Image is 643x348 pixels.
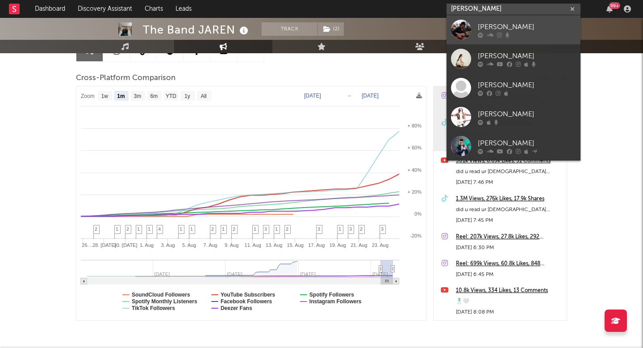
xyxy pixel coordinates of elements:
[275,226,278,232] span: 1
[233,226,235,232] span: 2
[81,93,95,99] text: Zoom
[132,298,197,305] text: Spotify Monthly Listeners
[609,2,620,9] div: 99 +
[351,242,367,248] text: 21. Aug
[414,211,422,216] text: 0%
[137,226,140,232] span: 1
[140,242,154,248] text: 1. Aug
[225,242,238,248] text: 9. Aug
[447,73,580,102] a: [PERSON_NAME]
[158,226,161,232] span: 4
[360,226,363,232] span: 2
[408,167,422,173] text: + 40%
[221,292,276,298] text: YouTube Subscribers
[150,93,158,99] text: 6m
[456,204,562,215] div: did u read ur [DEMOGRAPHIC_DATA] [DATE]? - part 6 The way that [DEMOGRAPHIC_DATA] is using these ...
[408,123,422,128] text: + 80%
[317,22,344,36] span: ( 2 )
[478,109,576,119] div: [PERSON_NAME]
[309,298,362,305] text: Instagram Followers
[132,292,190,298] text: SoundCloud Followers
[410,233,422,238] text: -20%
[456,307,562,318] div: [DATE] 8:08 PM
[309,292,354,298] text: Spotify Followers
[287,242,304,248] text: 15. Aug
[95,226,97,232] span: 2
[222,226,225,232] span: 1
[317,226,320,232] span: 3
[447,15,580,44] a: [PERSON_NAME]
[408,189,422,195] text: + 20%
[456,194,562,204] a: 1.3M Views, 276k Likes, 17.9k Shares
[116,226,118,232] span: 1
[114,242,138,248] text: 30. [DATE]
[456,177,562,188] div: [DATE] 7:46 PM
[126,226,129,232] span: 2
[76,73,175,84] span: Cross-Platform Comparison
[211,226,214,232] span: 2
[372,242,388,248] text: 23. Aug
[262,22,317,36] button: Track
[221,298,272,305] text: Facebook Followers
[456,232,562,242] a: Reel: 207k Views, 27.8k Likes, 292 Comments
[338,226,341,232] span: 1
[456,296,562,307] div: 🕺🤍
[456,242,562,253] div: [DATE] 6:30 PM
[266,242,282,248] text: 13. Aug
[456,285,562,296] a: 10.8k Views, 334 Likes, 13 Comments
[221,305,252,311] text: Deezer Fans
[161,242,175,248] text: 3. Aug
[148,226,150,232] span: 1
[204,242,217,248] text: 7. Aug
[132,305,175,311] text: TikTok Followers
[182,242,196,248] text: 5. Aug
[330,242,346,248] text: 19. Aug
[166,93,176,99] text: YTD
[180,226,182,232] span: 1
[362,93,379,99] text: [DATE]
[101,93,109,99] text: 1w
[381,226,384,232] span: 3
[82,242,93,248] text: 26.…
[447,132,580,161] a: [PERSON_NAME]
[447,44,580,73] a: [PERSON_NAME]
[456,215,562,226] div: [DATE] 7:45 PM
[318,22,344,36] button: (2)
[143,22,251,37] div: The Band JAREN
[184,93,190,99] text: 1y
[456,269,562,280] div: [DATE] 6:45 PM
[478,51,576,61] div: [PERSON_NAME]
[349,226,352,232] span: 3
[264,226,267,232] span: 3
[200,93,206,99] text: All
[117,93,125,99] text: 1m
[456,166,562,177] div: did u read ur [DEMOGRAPHIC_DATA] [DATE]? - part 6
[447,4,580,15] input: Search for artists
[478,21,576,32] div: [PERSON_NAME]
[254,226,256,232] span: 1
[134,93,142,99] text: 3m
[347,93,352,99] text: →
[456,259,562,269] a: Reel: 699k Views, 60.8k Likes, 848 Comments
[447,102,580,132] a: [PERSON_NAME]
[190,226,193,232] span: 1
[478,138,576,149] div: [PERSON_NAME]
[308,242,325,248] text: 17. Aug
[286,226,288,232] span: 2
[456,156,562,166] a: 301k Views, 8.69k Likes, 51 Comments
[245,242,261,248] text: 11. Aug
[304,93,321,99] text: [DATE]
[606,5,613,13] button: 99+
[408,145,422,150] text: + 60%
[92,242,116,248] text: 28. [DATE]
[478,80,576,90] div: [PERSON_NAME]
